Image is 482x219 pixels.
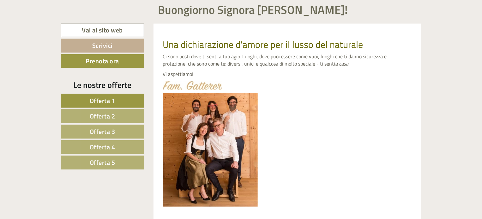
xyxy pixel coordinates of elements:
span: Offerta 2 [90,111,115,121]
a: Prenota ora [61,54,144,68]
span: Offerta 3 [90,127,115,136]
span: Offerta 1 [90,96,115,106]
div: Le nostre offerte [61,79,144,91]
p: Vi aspettiamo! [163,71,412,78]
span: Offerta 4 [90,142,115,152]
span: Offerta 5 [90,158,115,167]
img: image [163,93,258,207]
h1: Buongiorno Signora [PERSON_NAME]! [158,3,348,16]
span: Una dichiarazione d'amore per il lusso del naturale [163,37,363,52]
img: image [163,81,222,90]
em: a [335,60,338,67]
p: Ci sono posti dove ti senti a tuo agio. Luoghi, dove puoi essere come vuoi, luoghi che ti danno s... [163,53,412,67]
em: casa [339,60,349,67]
a: Scrivici [61,39,144,53]
a: Vai al sito web [61,24,144,37]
